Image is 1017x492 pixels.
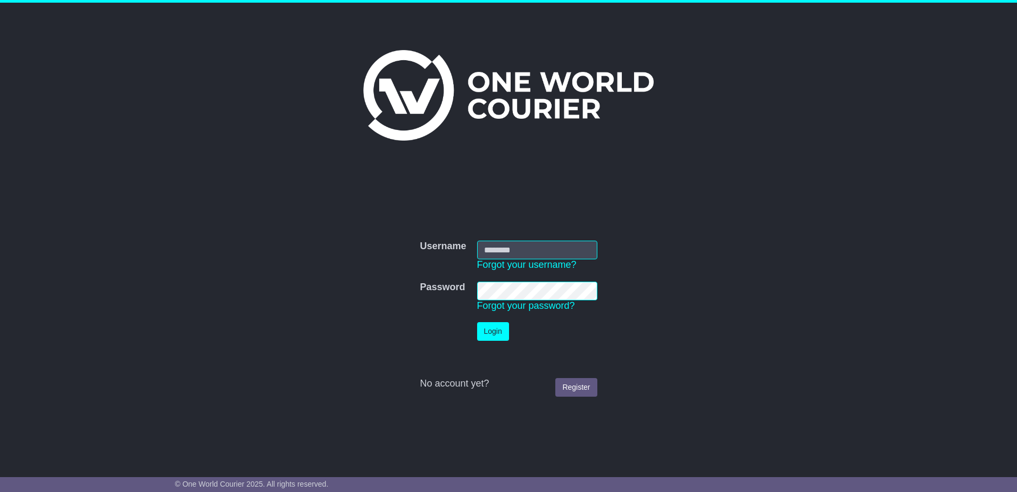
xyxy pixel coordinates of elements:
a: Forgot your username? [477,259,577,270]
a: Register [555,378,597,397]
div: No account yet? [420,378,597,390]
label: Password [420,282,465,293]
a: Forgot your password? [477,300,575,311]
button: Login [477,322,509,341]
span: © One World Courier 2025. All rights reserved. [175,480,329,488]
img: One World [363,50,654,141]
label: Username [420,241,466,252]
